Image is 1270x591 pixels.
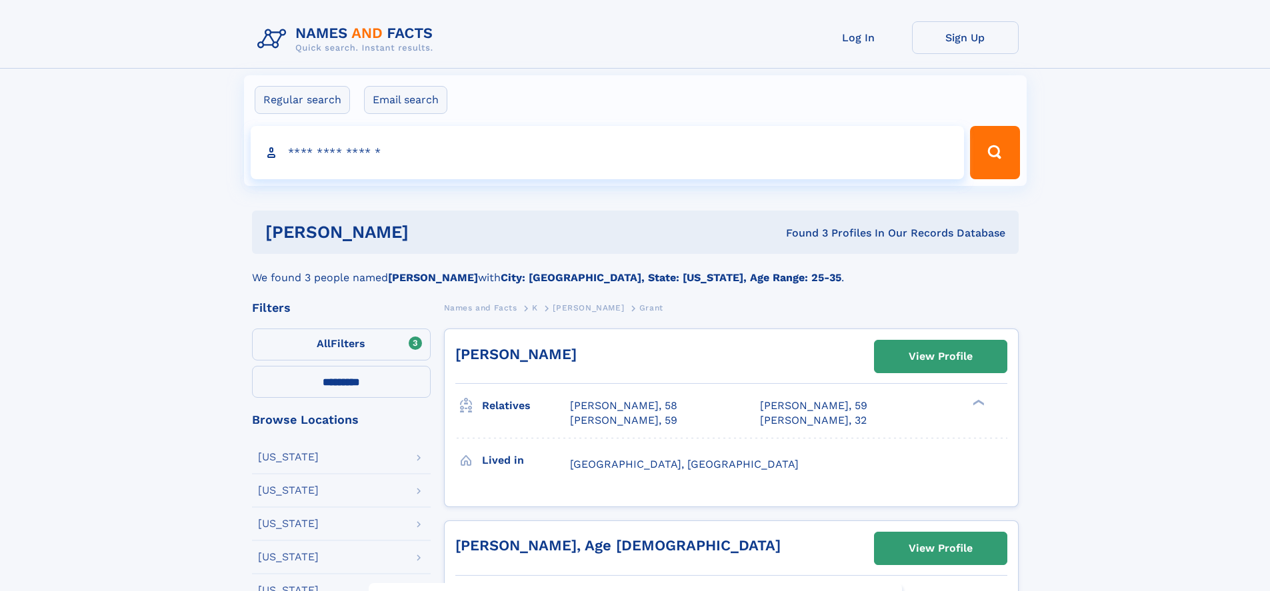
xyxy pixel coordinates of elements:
[258,552,319,562] div: [US_STATE]
[532,303,538,312] span: K
[760,398,867,413] a: [PERSON_NAME], 59
[501,271,841,284] b: City: [GEOGRAPHIC_DATA], State: [US_STATE], Age Range: 25-35
[570,458,799,470] span: [GEOGRAPHIC_DATA], [GEOGRAPHIC_DATA]
[444,299,517,316] a: Names and Facts
[970,126,1019,179] button: Search Button
[482,394,570,417] h3: Relatives
[252,328,431,360] label: Filters
[553,303,624,312] span: [PERSON_NAME]
[265,224,597,241] h1: [PERSON_NAME]
[969,398,985,407] div: ❯
[532,299,538,316] a: K
[912,21,1019,54] a: Sign Up
[570,398,677,413] a: [PERSON_NAME], 58
[252,414,431,426] div: Browse Locations
[258,518,319,529] div: [US_STATE]
[875,532,1007,564] a: View Profile
[455,346,577,362] a: [PERSON_NAME]
[252,21,444,57] img: Logo Names and Facts
[909,341,973,372] div: View Profile
[251,126,965,179] input: search input
[317,337,331,350] span: All
[570,413,677,428] a: [PERSON_NAME], 59
[258,485,319,496] div: [US_STATE]
[252,254,1019,286] div: We found 3 people named with .
[909,533,973,564] div: View Profile
[482,449,570,472] h3: Lived in
[455,537,781,554] a: [PERSON_NAME], Age [DEMOGRAPHIC_DATA]
[553,299,624,316] a: [PERSON_NAME]
[364,86,447,114] label: Email search
[875,340,1007,372] a: View Profile
[597,226,1005,241] div: Found 3 Profiles In Our Records Database
[258,452,319,462] div: [US_STATE]
[255,86,350,114] label: Regular search
[760,413,867,428] a: [PERSON_NAME], 32
[805,21,912,54] a: Log In
[388,271,478,284] b: [PERSON_NAME]
[639,303,663,312] span: Grant
[252,302,431,314] div: Filters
